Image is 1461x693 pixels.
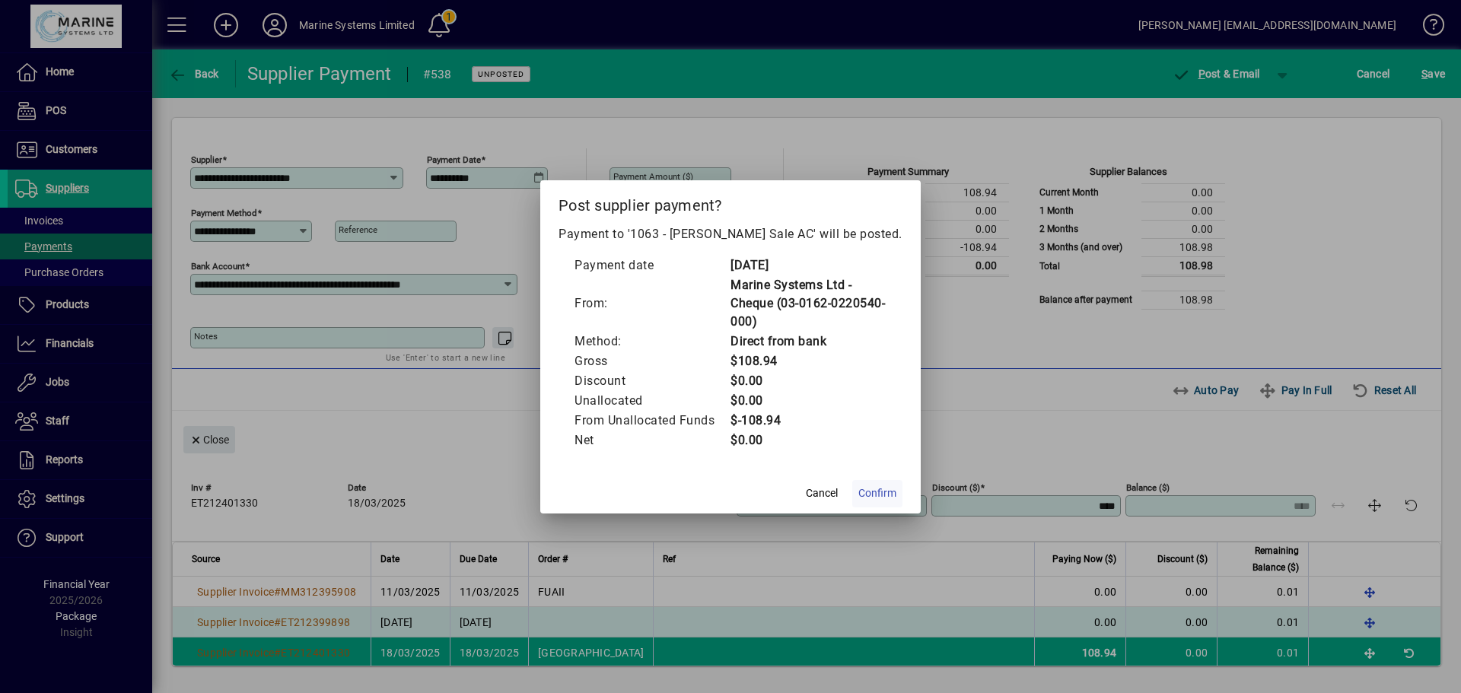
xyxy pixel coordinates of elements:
td: Gross [574,351,730,371]
button: Confirm [852,480,902,507]
td: Marine Systems Ltd - Cheque (03-0162-0220540-000) [730,275,887,332]
span: Confirm [858,485,896,501]
td: Net [574,431,730,450]
td: [DATE] [730,256,887,275]
p: Payment to '1063 - [PERSON_NAME] Sale AC' will be posted. [559,225,902,243]
td: Direct from bank [730,332,887,351]
td: From Unallocated Funds [574,411,730,431]
td: $0.00 [730,431,887,450]
td: $0.00 [730,391,887,411]
button: Cancel [797,480,846,507]
td: Method: [574,332,730,351]
td: $-108.94 [730,411,887,431]
td: $0.00 [730,371,887,391]
span: Cancel [806,485,838,501]
td: Payment date [574,256,730,275]
td: $108.94 [730,351,887,371]
td: Unallocated [574,391,730,411]
td: From: [574,275,730,332]
h2: Post supplier payment? [540,180,921,224]
td: Discount [574,371,730,391]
